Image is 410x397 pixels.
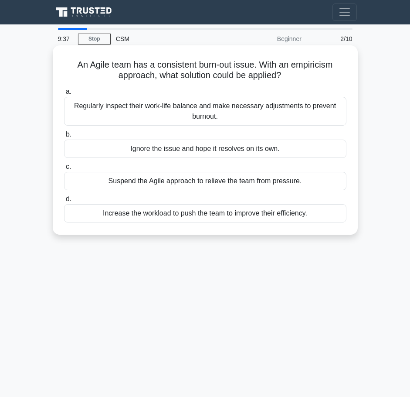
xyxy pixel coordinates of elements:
div: Suspend the Agile approach to relieve the team from pressure. [64,172,346,190]
div: 2/10 [307,30,358,48]
span: d. [66,195,71,202]
div: Beginner [230,30,307,48]
button: Toggle navigation [332,3,357,21]
div: Regularly inspect their work-life balance and make necessary adjustments to prevent burnout. [64,97,346,126]
h5: An Agile team has a consistent burn-out issue. With an empiricism approach, what solution could b... [63,59,347,81]
span: c. [66,163,71,170]
div: Increase the workload to push the team to improve their efficiency. [64,204,346,222]
div: CSM [111,30,230,48]
span: a. [66,88,71,95]
span: b. [66,130,71,138]
div: Ignore the issue and hope it resolves on its own. [64,140,346,158]
div: 9:37 [53,30,78,48]
a: Stop [78,34,111,44]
